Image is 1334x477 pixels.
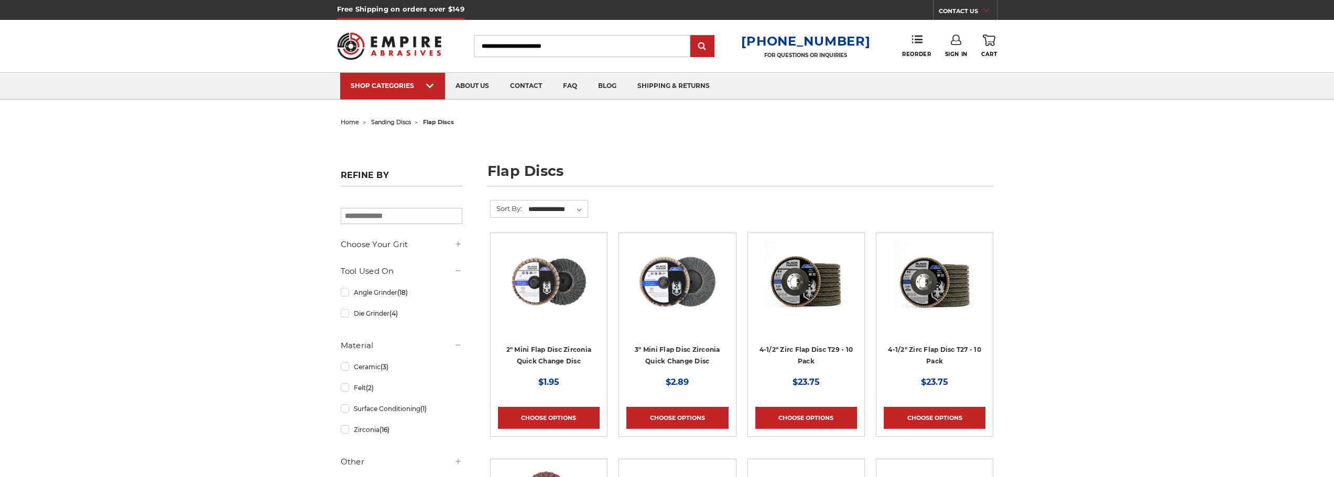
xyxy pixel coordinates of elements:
div: SHOP CATEGORIES [351,82,435,90]
span: (3) [381,363,388,371]
a: Choose Options [755,407,857,429]
a: Black Hawk 4-1/2" x 7/8" Flap Disc Type 27 - 10 Pack [884,240,985,342]
span: $1.95 [538,377,559,387]
a: home [341,118,359,126]
span: $23.75 [921,377,948,387]
a: Surface Conditioning [341,400,462,418]
span: Cart [981,51,997,58]
a: BHA 3" Quick Change 60 Grit Flap Disc for Fine Grinding and Finishing [626,240,728,342]
label: Sort By: [491,201,522,216]
a: 2" Mini Flap Disc Zirconia Quick Change Disc [506,346,592,365]
a: Choose Options [498,407,600,429]
a: Reorder [902,35,931,57]
a: 3" Mini Flap Disc Zirconia Quick Change Disc [635,346,720,365]
a: Choose Options [626,407,728,429]
a: 4-1/2" Zirc Flap Disc T27 - 10 Pack [888,346,981,365]
a: Felt [341,379,462,397]
h5: Tool Used On [341,265,462,278]
h5: Refine by [341,170,462,186]
span: Sign In [945,51,968,58]
a: faq [552,73,588,99]
a: Ceramic [341,358,462,376]
span: $23.75 [793,377,820,387]
p: FOR QUESTIONS OR INQUIRIES [741,52,870,59]
h5: Material [341,339,462,352]
a: Die Grinder [341,304,462,323]
span: Reorder [902,51,931,58]
span: (16) [379,426,389,434]
a: 4.5" Black Hawk Zirconia Flap Disc 10 Pack [755,240,857,342]
span: flap discs [423,118,454,126]
a: sanding discs [371,118,411,126]
a: Angle Grinder [341,283,462,302]
a: 4-1/2" Zirc Flap Disc T29 - 10 Pack [760,346,853,365]
img: 4.5" Black Hawk Zirconia Flap Disc 10 Pack [764,240,848,324]
img: Empire Abrasives [337,26,442,66]
img: Black Hawk Abrasives 2-inch Zirconia Flap Disc with 60 Grit Zirconia for Smooth Finishing [507,240,591,324]
select: Sort By: [527,202,588,217]
img: Black Hawk 4-1/2" x 7/8" Flap Disc Type 27 - 10 Pack [893,240,977,324]
h5: Other [341,456,462,468]
span: $2.89 [666,377,689,387]
span: (4) [389,309,398,317]
a: shipping & returns [627,73,720,99]
a: about us [445,73,500,99]
span: (18) [397,289,408,296]
a: Choose Options [884,407,985,429]
span: (2) [366,384,374,392]
h1: flap discs [487,164,994,186]
h5: Choose Your Grit [341,238,462,251]
a: Cart [981,35,997,58]
a: contact [500,73,552,99]
span: (1) [420,405,427,413]
a: [PHONE_NUMBER] [741,34,870,49]
a: CONTACT US [939,5,997,20]
a: Zirconia [341,420,462,439]
input: Submit [692,36,713,57]
img: BHA 3" Quick Change 60 Grit Flap Disc for Fine Grinding and Finishing [635,240,719,324]
a: Black Hawk Abrasives 2-inch Zirconia Flap Disc with 60 Grit Zirconia for Smooth Finishing [498,240,600,342]
a: blog [588,73,627,99]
